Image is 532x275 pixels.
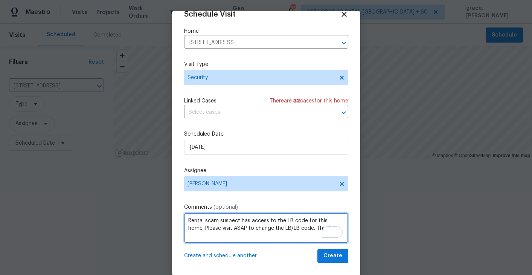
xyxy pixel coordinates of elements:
[184,107,327,118] input: Select cases
[187,74,334,81] span: Security
[338,107,349,118] button: Open
[184,167,348,174] label: Assignee
[184,11,236,18] span: Schedule Visit
[323,251,342,261] span: Create
[184,61,348,68] label: Visit Type
[184,140,348,155] input: M/D/YYYY
[184,252,257,260] span: Create and schedule another
[213,205,238,210] span: (optional)
[184,130,348,138] label: Scheduled Date
[184,27,348,35] label: Home
[184,203,348,211] label: Comments
[340,10,348,18] span: Close
[317,249,348,263] button: Create
[184,97,216,105] span: Linked Cases
[184,37,327,49] input: Enter in an address
[293,98,300,104] span: 32
[338,38,349,48] button: Open
[187,181,335,187] span: [PERSON_NAME]
[270,97,348,105] span: There are case s for this home
[184,213,348,243] textarea: To enrich screen reader interactions, please activate Accessibility in Grammarly extension settings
